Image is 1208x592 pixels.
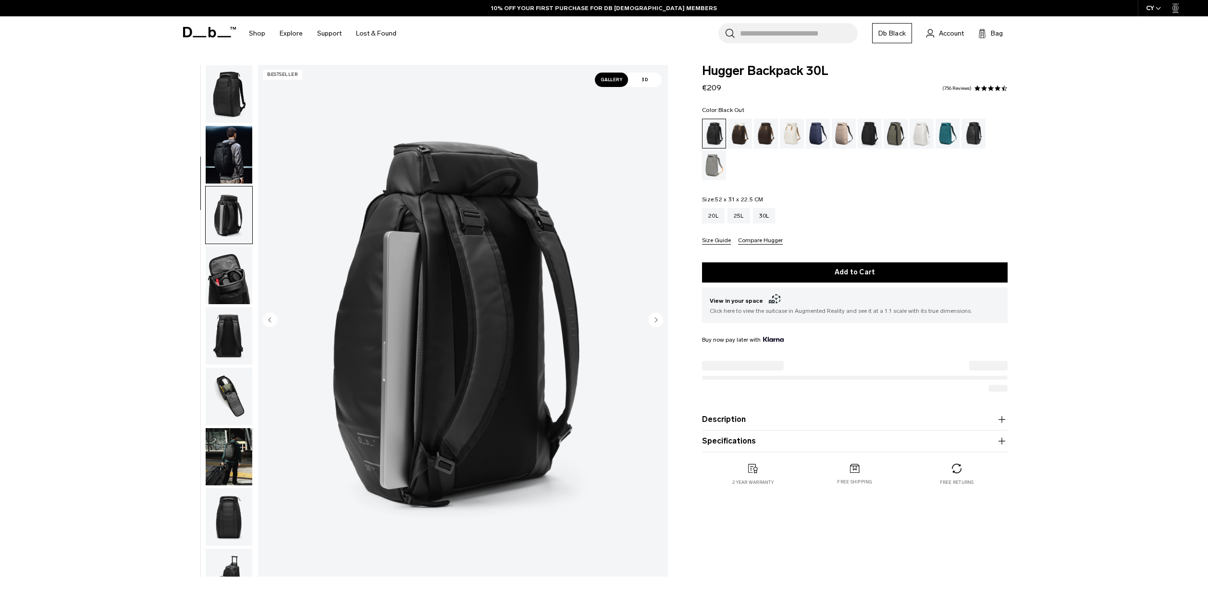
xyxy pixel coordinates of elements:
[936,119,960,148] a: Midnight Teal
[206,488,252,546] img: Hugger Backpack 30L Black Out
[832,119,856,148] a: Fogbow Beige
[961,119,986,148] a: Reflective Black
[702,335,784,344] span: Buy now pay later with
[258,65,668,577] img: Hugger Backpack 30L Black Out
[858,119,882,148] a: Charcoal Grey
[702,287,1008,323] button: View in your space Click here to view the suitcase in Augmented Reality and see it at a 1:1 scale...
[258,65,668,577] li: 3 / 11
[702,83,721,92] span: €209
[718,107,744,113] span: Black Out
[727,208,750,223] a: 25L
[702,107,744,113] legend: Color:
[837,479,872,485] p: Free shipping
[356,16,396,50] a: Lost & Found
[263,312,277,329] button: Previous slide
[732,479,774,486] p: 2 year warranty
[206,368,252,425] img: Hugger Backpack 30L Black Out
[206,65,252,123] img: Hugger Backpack 30L Black Out
[595,73,629,87] span: Gallery
[205,428,253,486] button: Hugger Backpack 30L Black Out
[206,126,252,184] img: Hugger Backpack 30L Black Out
[940,479,974,486] p: Free returns
[702,119,726,148] a: Black Out
[242,16,404,50] nav: Main Navigation
[206,247,252,304] img: Hugger Backpack 30L Black Out
[702,414,1008,425] button: Description
[763,337,784,342] img: {"height" => 20, "alt" => "Klarna"}
[991,28,1003,38] span: Bag
[710,307,1000,315] span: Click here to view the suitcase in Augmented Reality and see it at a 1:1 scale with its true dime...
[280,16,303,50] a: Explore
[205,307,253,365] button: Hugger Backpack 30L Black Out
[702,435,1008,447] button: Specifications
[702,237,731,245] button: Size Guide
[702,197,764,202] legend: Size:
[780,119,804,148] a: Oatmilk
[263,70,302,80] p: Bestseller
[710,295,1000,307] span: View in your space
[910,119,934,148] a: Clean Slate
[753,208,776,223] a: 30L
[728,119,752,148] a: Cappuccino
[702,150,726,180] a: Sand Grey
[738,237,783,245] button: Compare Hugger
[205,488,253,546] button: Hugger Backpack 30L Black Out
[628,73,662,87] span: 3D
[205,65,253,123] button: Hugger Backpack 30L Black Out
[206,186,252,244] img: Hugger Backpack 30L Black Out
[206,307,252,365] img: Hugger Backpack 30L Black Out
[249,16,265,50] a: Shop
[205,367,253,426] button: Hugger Backpack 30L Black Out
[939,28,964,38] span: Account
[317,16,342,50] a: Support
[205,246,253,305] button: Hugger Backpack 30L Black Out
[702,65,1008,77] span: Hugger Backpack 30L
[702,208,725,223] a: 20L
[884,119,908,148] a: Forest Green
[702,262,1008,283] button: Add to Cart
[205,186,253,245] button: Hugger Backpack 30L Black Out
[206,428,252,486] img: Hugger Backpack 30L Black Out
[491,4,717,12] a: 10% OFF YOUR FIRST PURCHASE FOR DB [DEMOGRAPHIC_DATA] MEMBERS
[942,86,972,91] a: 756 reviews
[754,119,778,148] a: Espresso
[872,23,912,43] a: Db Black
[926,27,964,39] a: Account
[978,27,1003,39] button: Bag
[649,312,663,329] button: Next slide
[806,119,830,148] a: Blue Hour
[715,196,763,203] span: 52 x 31 x 22.5 CM
[205,125,253,184] button: Hugger Backpack 30L Black Out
